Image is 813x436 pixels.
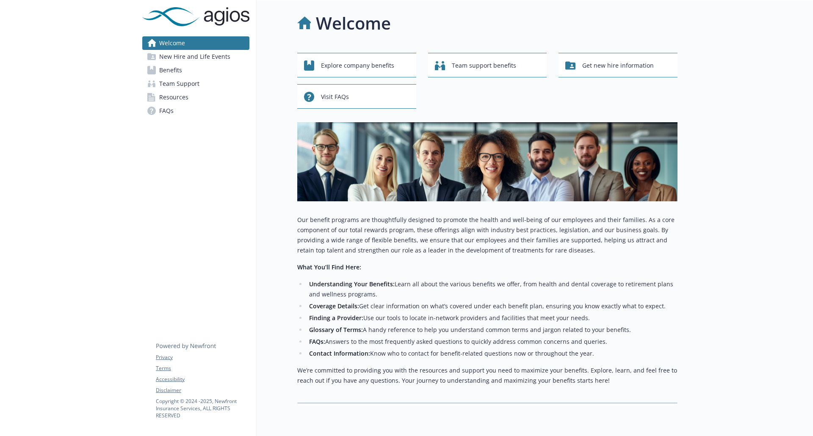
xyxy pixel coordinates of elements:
[159,63,182,77] span: Benefits
[156,365,249,372] a: Terms
[297,122,677,201] img: overview page banner
[307,337,677,347] li: Answers to the most frequently asked questions to quickly address common concerns and queries.
[559,53,677,77] button: Get new hire information
[309,349,370,357] strong: Contact Information:
[309,314,363,322] strong: Finding a Provider:
[159,104,174,118] span: FAQs
[142,36,249,50] a: Welcome
[452,58,516,74] span: Team support benefits
[297,263,361,271] strong: What You’ll Find Here:
[297,365,677,386] p: We’re committed to providing you with the resources and support you need to maximize your benefit...
[297,84,416,109] button: Visit FAQs
[309,280,395,288] strong: Understanding Your Benefits:
[309,326,363,334] strong: Glossary of Terms:
[307,325,677,335] li: A handy reference to help you understand common terms and jargon related to your benefits.
[297,215,677,255] p: Our benefit programs are thoughtfully designed to promote the health and well-being of our employ...
[156,387,249,394] a: Disclaimer
[142,104,249,118] a: FAQs
[159,36,185,50] span: Welcome
[316,11,391,36] h1: Welcome
[142,63,249,77] a: Benefits
[142,77,249,90] a: Team Support
[156,376,249,383] a: Accessibility
[309,337,325,346] strong: FAQs:
[309,302,359,310] strong: Coverage Details:
[307,301,677,311] li: Get clear information on what’s covered under each benefit plan, ensuring you know exactly what t...
[159,90,188,104] span: Resources
[321,89,349,105] span: Visit FAQs
[307,279,677,299] li: Learn all about the various benefits we offer, from health and dental coverage to retirement plan...
[428,53,547,77] button: Team support benefits
[297,53,416,77] button: Explore company benefits
[142,90,249,104] a: Resources
[156,398,249,419] p: Copyright © 2024 - 2025 , Newfront Insurance Services, ALL RIGHTS RESERVED
[159,50,230,63] span: New Hire and Life Events
[307,348,677,359] li: Know who to contact for benefit-related questions now or throughout the year.
[142,50,249,63] a: New Hire and Life Events
[159,77,199,90] span: Team Support
[156,354,249,361] a: Privacy
[321,58,394,74] span: Explore company benefits
[582,58,654,74] span: Get new hire information
[307,313,677,323] li: Use our tools to locate in-network providers and facilities that meet your needs.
